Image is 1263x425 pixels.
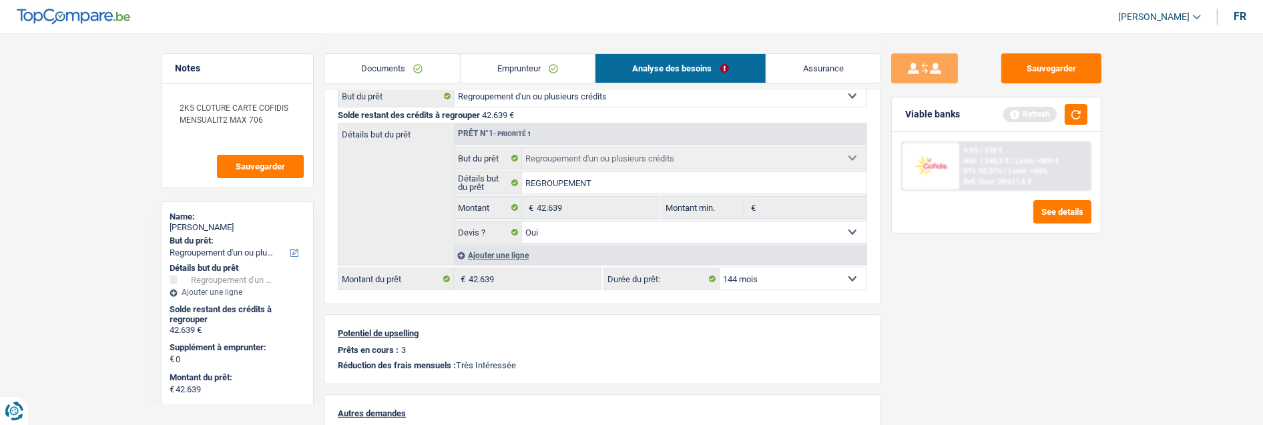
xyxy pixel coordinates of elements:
[170,403,302,414] label: Durée du prêt:
[604,268,720,290] label: Durée du prêt:
[1015,157,1059,165] span: Limit: >800 €
[338,360,456,370] span: Réduction des frais mensuels :
[338,85,455,107] label: But du prêt
[170,304,305,325] div: Solde restant des crédits à regrouper
[662,197,744,218] label: Montant min.
[170,236,302,246] label: But du prêt:
[338,360,867,370] p: Très Intéressée
[170,372,302,383] label: Montant du prêt:
[963,157,1009,165] span: NAI: 1 249,3 €
[905,109,960,120] div: Viable banks
[217,155,304,178] button: Sauvegarder
[454,246,866,265] div: Ajouter une ligne
[1001,53,1101,83] button: Sauvegarder
[170,325,305,336] div: 42.639 €
[170,288,305,297] div: Ajouter une ligne
[1003,107,1057,121] div: Refresh
[522,197,537,218] span: €
[493,130,531,137] span: - Priorité 1
[170,211,305,222] div: Name:
[324,54,460,83] a: Documents
[338,110,480,120] span: Solde restant des crédits à regrouper
[338,268,454,290] label: Montant du prêt
[482,110,514,120] span: 42.639 €
[963,177,1031,186] div: Ref. Cost: 29 611,6 €
[236,162,285,171] span: Sauvegarder
[963,167,1002,175] span: DTI: 52.37%
[1009,167,1047,175] span: Limit: <60%
[595,54,766,83] a: Analyse des besoins
[744,197,759,218] span: €
[1107,6,1201,28] a: [PERSON_NAME]
[17,9,130,25] img: TopCompare Logo
[1004,167,1007,175] span: /
[455,147,522,169] label: But du prêt
[766,54,881,83] a: Assurance
[461,54,595,83] a: Emprunteur
[170,342,302,353] label: Supplément à emprunter:
[455,222,522,243] label: Devis ?
[170,354,174,364] span: €
[170,263,305,274] div: Détails but du prêt
[454,268,469,290] span: €
[1234,10,1246,23] div: fr
[455,172,522,193] label: Détails but du prêt
[963,146,1003,155] div: 9.9% | 532 €
[175,63,300,74] h5: Notes
[401,345,406,355] p: 3
[1033,200,1091,224] button: See details
[338,345,399,355] p: Prêts en cours :
[1118,11,1190,23] span: [PERSON_NAME]
[338,408,867,418] p: Autres demandes
[455,129,535,138] div: Prêt n°1
[338,328,867,338] p: Potentiel de upselling
[170,222,305,233] div: [PERSON_NAME]
[338,123,454,139] label: Détails but du prêt
[455,197,522,218] label: Montant
[906,153,955,178] img: Cofidis
[170,384,174,395] span: €
[1011,157,1013,165] span: /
